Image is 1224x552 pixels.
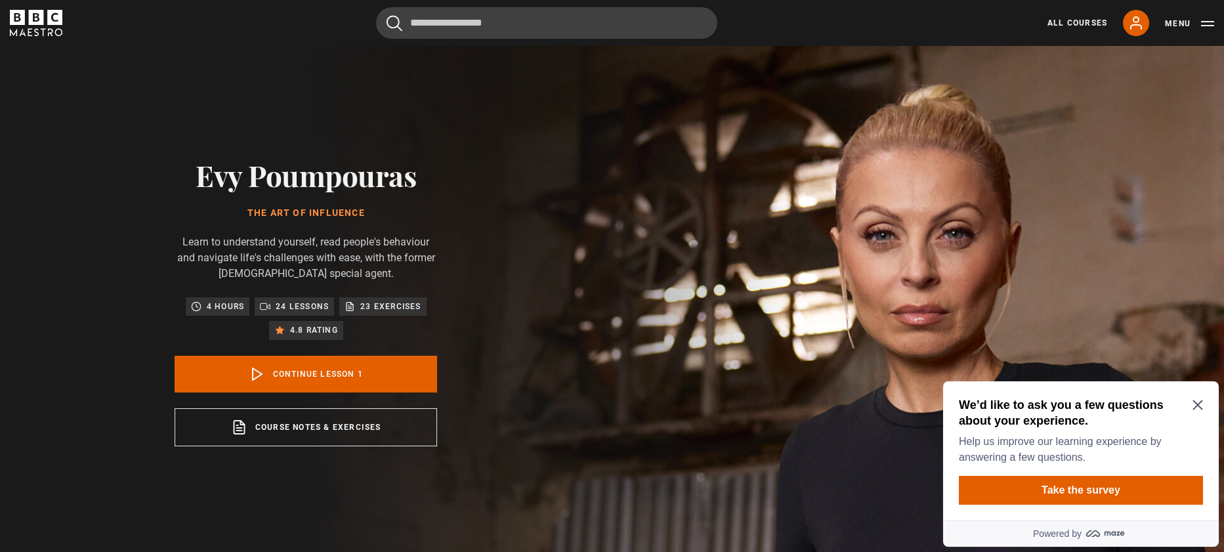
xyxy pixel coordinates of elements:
[175,208,437,219] h1: The Art of Influence
[10,10,62,36] svg: BBC Maestro
[175,158,437,192] h2: Evy Poumpouras
[376,7,717,39] input: Search
[1165,17,1214,30] button: Toggle navigation
[21,100,265,129] button: Take the survey
[175,408,437,446] a: Course notes & exercises
[175,234,437,282] p: Learn to understand yourself, read people's behaviour and navigate life's challenges with ease, w...
[5,5,281,171] div: Optional study invitation
[360,300,421,313] p: 23 exercises
[21,21,260,53] h2: We’d like to ask you a few questions about your experience.
[276,300,329,313] p: 24 lessons
[255,24,265,34] button: Close Maze Prompt
[387,15,402,32] button: Submit the search query
[21,58,260,89] p: Help us improve our learning experience by answering a few questions.
[5,144,281,171] a: Powered by maze
[290,324,338,337] p: 4.8 rating
[207,300,244,313] p: 4 hours
[1047,17,1107,29] a: All Courses
[175,356,437,393] a: Continue lesson 1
